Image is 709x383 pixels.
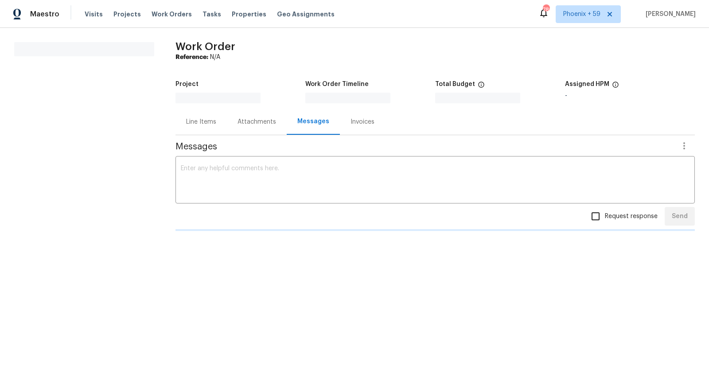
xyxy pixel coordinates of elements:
div: - [565,93,695,99]
div: N/A [175,53,695,62]
span: Work Order [175,41,235,52]
span: [PERSON_NAME] [642,10,696,19]
h5: Project [175,81,199,87]
h5: Assigned HPM [565,81,609,87]
h5: Total Budget [435,81,475,87]
span: Maestro [30,10,59,19]
span: Phoenix + 59 [563,10,600,19]
span: Projects [113,10,141,19]
span: Geo Assignments [277,10,335,19]
div: Attachments [238,117,276,126]
div: Line Items [186,117,216,126]
span: Work Orders [152,10,192,19]
div: 786 [543,5,549,14]
div: Invoices [351,117,374,126]
span: The total cost of line items that have been proposed by Opendoor. This sum includes line items th... [478,81,485,93]
div: Messages [297,117,329,126]
span: The hpm assigned to this work order. [612,81,619,93]
span: Properties [232,10,266,19]
span: Request response [605,212,658,221]
span: Messages [175,142,674,151]
span: Tasks [203,11,221,17]
b: Reference: [175,54,208,60]
span: Visits [85,10,103,19]
h5: Work Order Timeline [305,81,369,87]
